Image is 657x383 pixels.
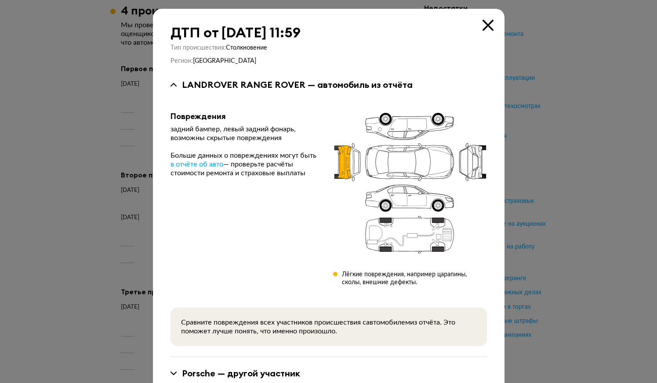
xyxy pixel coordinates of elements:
[171,151,319,177] div: Больше данных о повреждениях могут быть — проверьте расчёты стоимости ремонта и страховые выплаты
[182,79,413,90] div: LANDROVER RANGE ROVER — автомобиль из отчёта
[171,44,487,52] div: Тип происшествия :
[181,318,476,336] div: Сравните повреждения всех участников происшествия с автомобилем из отчёта. Это поможет лучше поня...
[182,368,300,379] div: Porsche — другой участник
[171,160,223,169] a: в отчёте об авто
[193,58,256,64] span: [GEOGRAPHIC_DATA]
[171,25,487,40] div: ДТП от [DATE] 11:59
[171,57,487,65] div: Регион :
[171,112,319,121] div: Повреждения
[226,45,267,51] span: Столкновение
[171,161,223,168] span: в отчёте об авто
[171,125,319,142] div: задний бампер, левый задний фонарь, возможны скрытые повреждения
[342,271,487,286] div: Лёгкие повреждения, например царапины, сколы, внешние дефекты.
